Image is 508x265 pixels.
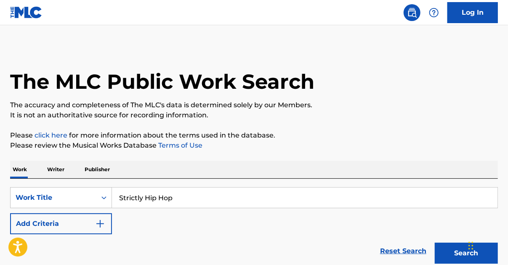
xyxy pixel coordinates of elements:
[10,69,314,94] h1: The MLC Public Work Search
[376,242,431,260] a: Reset Search
[10,6,43,19] img: MLC Logo
[468,233,473,258] div: Drag
[10,140,498,151] p: Please review the Musical Works Database
[10,213,112,234] button: Add Criteria
[95,219,105,229] img: 9d2ae6d4665cec9f34b9.svg
[10,110,498,120] p: It is not an authoritative source for recording information.
[82,161,112,178] p: Publisher
[429,8,439,18] img: help
[16,193,91,203] div: Work Title
[10,100,498,110] p: The accuracy and completeness of The MLC's data is determined solely by our Members.
[404,4,420,21] a: Public Search
[466,225,508,265] iframe: Chat Widget
[426,4,442,21] div: Help
[10,130,498,140] p: Please for more information about the terms used in the database.
[45,161,67,178] p: Writer
[157,141,202,149] a: Terms of Use
[10,161,29,178] p: Work
[435,243,498,264] button: Search
[35,131,67,139] a: click here
[447,2,498,23] a: Log In
[407,8,417,18] img: search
